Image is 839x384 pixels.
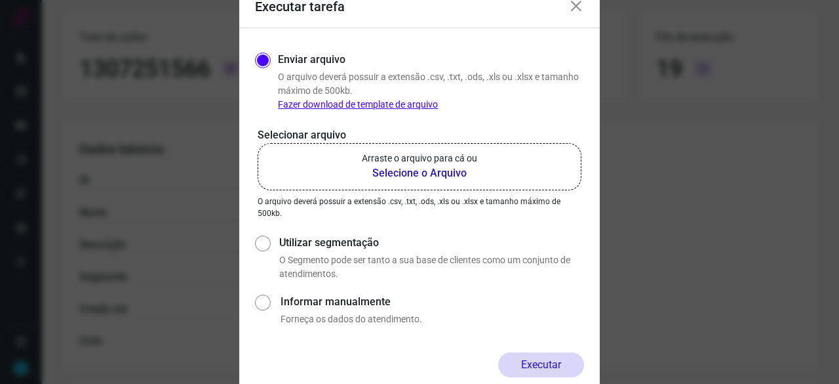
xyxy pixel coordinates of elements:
p: O arquivo deverá possuir a extensão .csv, .txt, .ods, .xls ou .xlsx e tamanho máximo de 500kb. [278,70,584,112]
p: O arquivo deverá possuir a extensão .csv, .txt, .ods, .xls ou .xlsx e tamanho máximo de 500kb. [258,196,581,219]
label: Enviar arquivo [278,52,345,68]
p: Arraste o arquivo para cá ou [362,152,477,165]
label: Informar manualmente [281,294,584,310]
p: Forneça os dados do atendimento. [281,312,584,326]
p: O Segmento pode ser tanto a sua base de clientes como um conjunto de atendimentos. [279,253,584,281]
b: Selecione o Arquivo [362,165,477,181]
label: Utilizar segmentação [279,235,584,251]
button: Executar [498,352,584,377]
p: Selecionar arquivo [258,127,581,143]
a: Fazer download de template de arquivo [278,99,438,110]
